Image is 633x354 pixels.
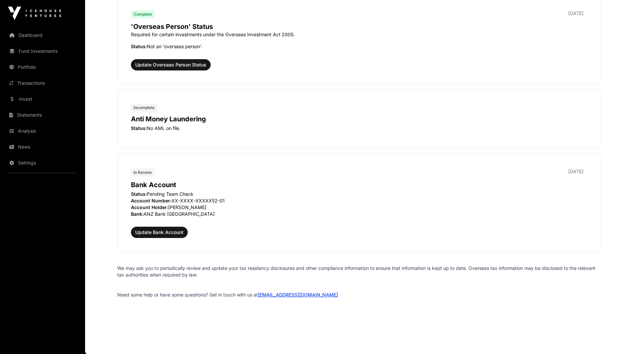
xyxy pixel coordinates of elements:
[5,44,80,59] a: Fund Investments
[5,76,80,90] a: Transactions
[131,231,188,237] a: Update Bank Account
[131,211,587,217] p: ANZ Bank [GEOGRAPHIC_DATA]
[131,22,587,31] p: 'Overseas Person' Status
[131,44,147,49] span: Status:
[134,12,152,17] span: Complete
[5,92,80,106] a: Invest
[117,265,601,278] p: We may ask you to periodically review and update your tax residency disclosures and other complia...
[131,63,211,70] a: Update Overseas Person Status
[135,229,183,236] span: Update Bank Account
[131,59,211,70] button: Update Overseas Person Status
[134,105,155,110] span: Incomplete
[131,125,147,131] span: Status:
[5,28,80,43] a: Dashboard
[600,322,633,354] iframe: Chat Widget
[131,31,587,38] p: Required for certain investments under the Overseas Investment Act 2005.
[131,125,587,132] p: No AML on file.
[131,204,587,211] p: [PERSON_NAME]
[135,61,206,68] span: Update Overseas Person Status
[131,198,171,203] span: Account Number:
[568,10,583,17] p: [DATE]
[5,108,80,122] a: Statements
[131,43,587,50] p: Not an 'overseas person'.
[5,156,80,170] a: Settings
[131,180,587,189] p: Bank Account
[117,292,601,298] p: Need some help or have some questions? Get in touch with us at
[131,211,144,217] span: Bank:
[131,197,587,204] p: XX-XXXX-XXXXX52-01
[5,124,80,138] a: Analysis
[5,140,80,154] a: News
[258,292,338,297] a: [EMAIL_ADDRESS][DOMAIN_NAME]
[131,227,188,238] button: Update Bank Account
[134,170,152,175] span: In Review
[8,7,61,20] img: Icehouse Ventures Logo
[131,204,168,210] span: Account Holder:
[568,168,583,175] p: [DATE]
[131,114,587,124] p: Anti Money Laundering
[131,191,587,197] p: Pending Team Check
[5,60,80,74] a: Portfolio
[131,191,147,197] span: Status:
